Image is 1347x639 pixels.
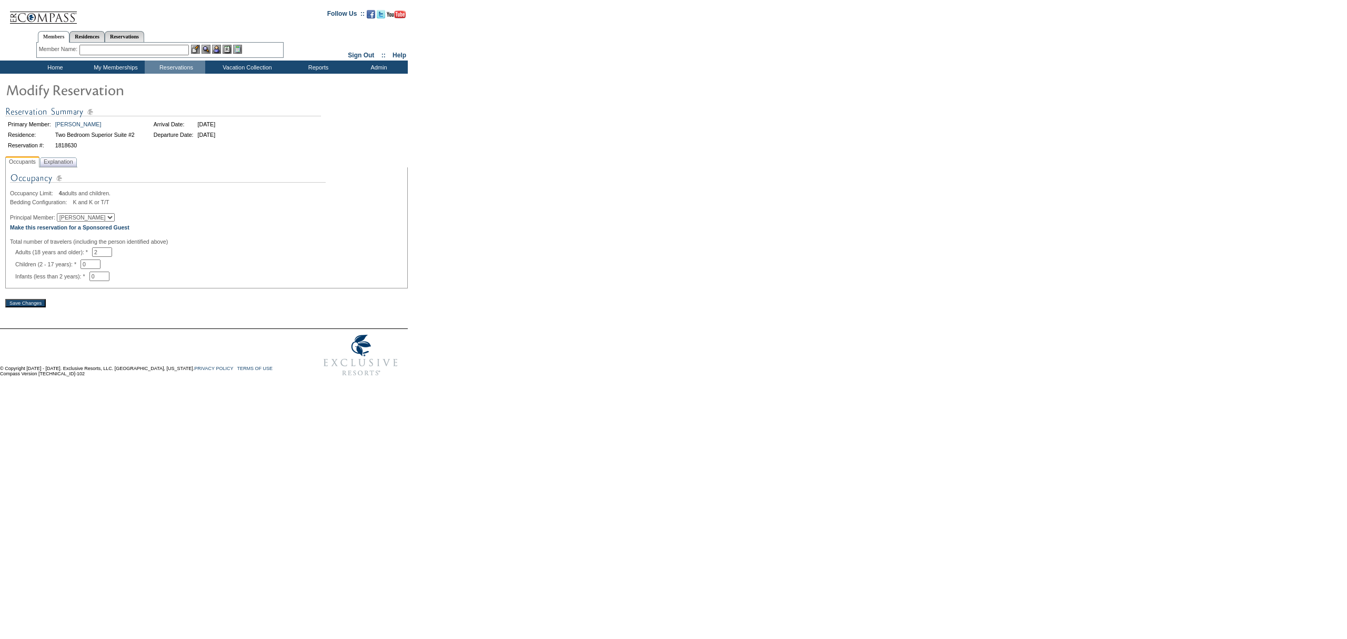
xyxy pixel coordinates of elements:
td: 1818630 [54,141,136,150]
div: Member Name: [39,45,79,54]
a: Become our fan on Facebook [367,13,375,19]
a: TERMS OF USE [237,366,273,371]
img: b_calculator.gif [233,45,242,54]
td: Arrival Date: [152,119,195,129]
td: Follow Us :: [327,9,365,22]
span: Explanation [42,156,75,167]
td: Admin [347,61,408,74]
td: Two Bedroom Superior Suite #2 [54,130,136,139]
img: Subscribe to our YouTube Channel [387,11,406,18]
span: Children (2 - 17 years): * [15,261,81,267]
a: [PERSON_NAME] [55,121,102,127]
a: Sign Out [348,52,374,59]
a: Help [393,52,406,59]
img: Reservations [223,45,232,54]
img: b_edit.gif [191,45,200,54]
td: Residence: [6,130,53,139]
td: Reservations [145,61,205,74]
a: Subscribe to our YouTube Channel [387,13,406,19]
img: Reservation Summary [5,105,321,118]
a: Make this reservation for a Sponsored Guest [10,224,129,231]
td: My Memberships [84,61,145,74]
span: Occupancy Limit: [10,190,57,196]
a: PRIVACY POLICY [194,366,233,371]
img: Occupancy [10,172,326,190]
td: [DATE] [196,130,217,139]
td: Home [24,61,84,74]
td: Departure Date: [152,130,195,139]
input: Save Changes [5,299,46,307]
img: Exclusive Resorts [314,329,408,382]
span: Bedding Configuration: [10,199,71,205]
td: Reservation #: [6,141,53,150]
span: Occupants [7,156,38,167]
img: Impersonate [212,45,221,54]
a: Reservations [105,31,144,42]
td: Vacation Collection [205,61,287,74]
span: :: [381,52,386,59]
div: adults and children. [10,190,403,196]
a: Follow us on Twitter [377,13,385,19]
img: Become our fan on Facebook [367,10,375,18]
span: Infants (less than 2 years): * [15,273,89,279]
span: K and K or T/T [73,199,109,205]
span: Adults (18 years and older): * [15,249,92,255]
a: Members [38,31,70,43]
td: Reports [287,61,347,74]
img: View [202,45,210,54]
div: Total number of travelers (including the person identified above) [10,238,403,245]
span: 4 [59,190,62,196]
img: Compass Home [9,3,77,24]
a: Residences [69,31,105,42]
td: [DATE] [196,119,217,129]
td: Primary Member: [6,119,53,129]
span: Principal Member: [10,214,55,221]
img: Modify Reservation [5,79,216,100]
img: Follow us on Twitter [377,10,385,18]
